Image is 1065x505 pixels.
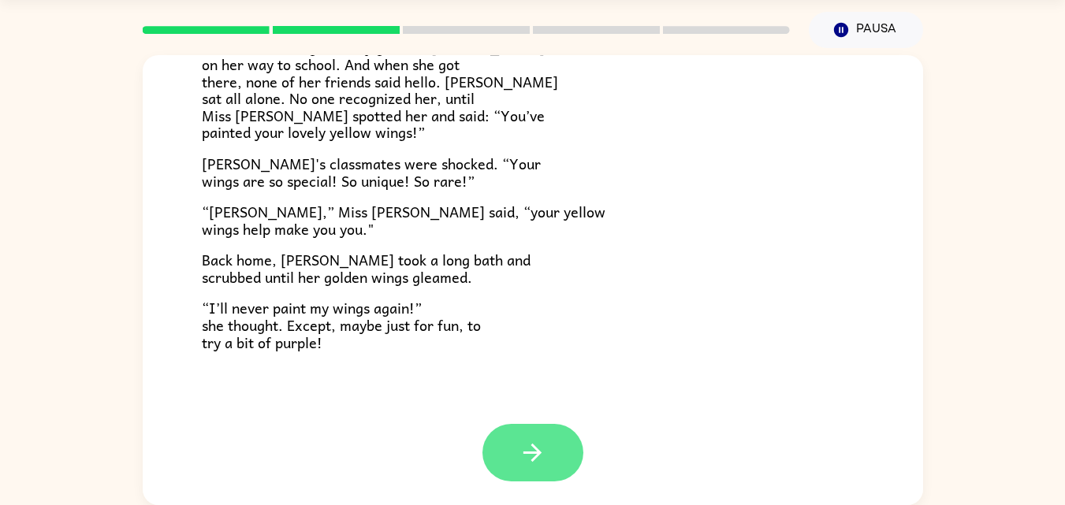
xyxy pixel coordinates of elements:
span: The next morning, nobody greeted [PERSON_NAME] on her way to school. And when she got there, none... [202,35,558,143]
span: [PERSON_NAME]'s classmates were shocked. “Your wings are so special! So unique! So rare!” [202,152,541,192]
span: “[PERSON_NAME],” Miss [PERSON_NAME] said, “your yellow wings help make you you." [202,200,605,240]
span: “I’ll never paint my wings again!” she thought. Except, maybe just for fun, to try a bit of purple! [202,296,481,353]
span: Back home, [PERSON_NAME] took a long bath and scrubbed until her golden wings gleamed. [202,248,531,288]
button: Pausa [809,12,923,48]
